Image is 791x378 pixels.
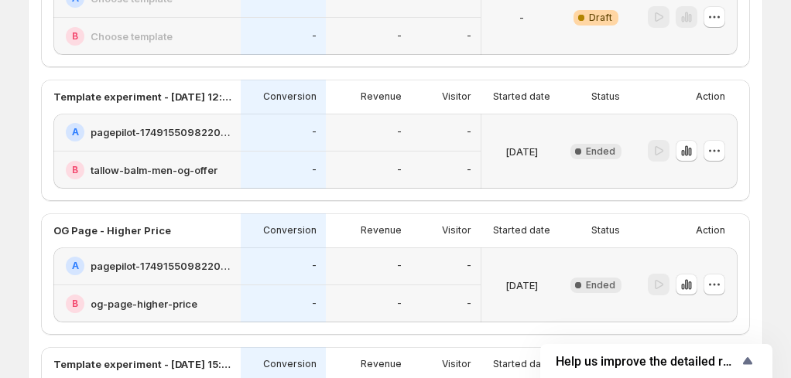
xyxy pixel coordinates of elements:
[586,279,615,291] span: Ended
[586,145,615,158] span: Ended
[72,260,79,272] h2: A
[312,126,317,138] p: -
[263,358,317,370] p: Conversion
[442,358,471,370] p: Visitor
[467,30,471,43] p: -
[397,164,402,176] p: -
[397,260,402,272] p: -
[53,223,171,238] p: OG Page - Higher Price
[397,30,402,43] p: -
[467,164,471,176] p: -
[361,90,402,103] p: Revenue
[91,162,217,178] h2: tallow-balm-men-og-offer
[696,90,725,103] p: Action
[91,29,173,44] h2: Choose template
[505,278,538,293] p: [DATE]
[467,126,471,138] p: -
[361,224,402,237] p: Revenue
[91,296,197,312] h2: og-page-higher-price
[696,224,725,237] p: Action
[72,126,79,138] h2: A
[589,12,612,24] span: Draft
[263,90,317,103] p: Conversion
[442,224,471,237] p: Visitor
[467,298,471,310] p: -
[91,258,231,274] h2: pagepilot-1749155098220-358935
[493,90,550,103] p: Started date
[556,354,738,369] span: Help us improve the detailed report for A/B campaigns
[91,124,231,140] h2: pagepilot-1749155098220-358935
[263,224,317,237] p: Conversion
[312,298,317,310] p: -
[72,164,78,176] h2: B
[591,90,620,103] p: Status
[519,10,524,26] p: -
[397,126,402,138] p: -
[467,260,471,272] p: -
[312,164,317,176] p: -
[591,224,620,237] p: Status
[312,260,317,272] p: -
[505,144,538,159] p: [DATE]
[361,358,402,370] p: Revenue
[397,298,402,310] p: -
[442,90,471,103] p: Visitor
[493,358,550,370] p: Started date
[312,30,317,43] p: -
[493,224,550,237] p: Started date
[72,298,78,310] h2: B
[72,30,78,43] h2: B
[556,352,757,370] button: Show survey - Help us improve the detailed report for A/B campaigns
[53,89,231,104] p: Template experiment - [DATE] 12:26:12
[53,356,231,372] p: Template experiment - [DATE] 15:25:13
